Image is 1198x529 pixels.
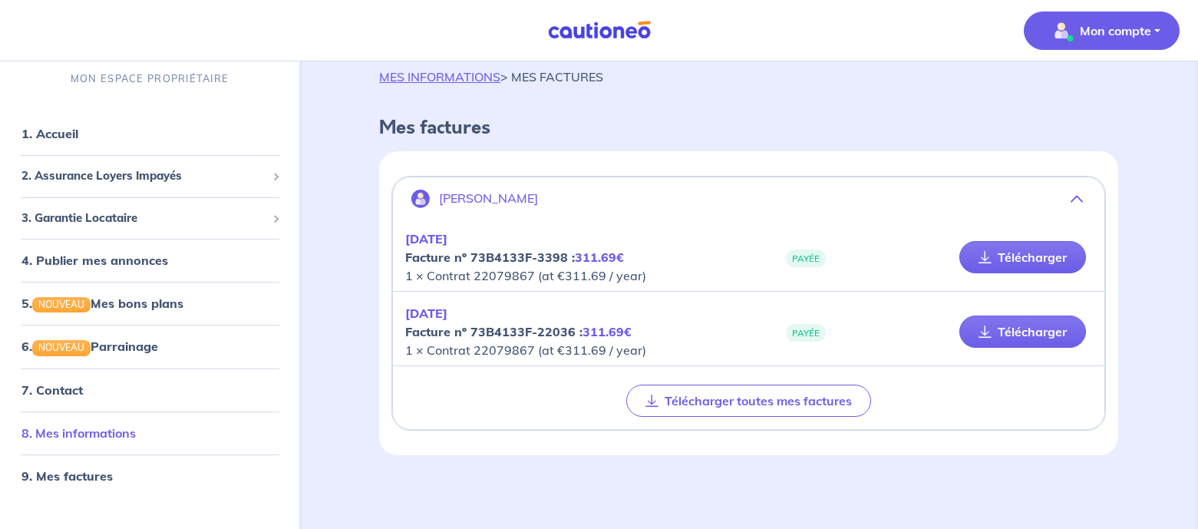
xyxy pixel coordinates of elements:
[405,304,748,359] p: 1 × Contrat 22079867 (at €311.69 / year)
[21,253,168,268] a: 4. Publier mes annonces
[6,460,293,491] div: 9. Mes factures
[439,191,538,206] p: [PERSON_NAME]
[959,241,1086,273] a: Télécharger
[786,250,826,267] span: PAYÉE
[411,190,430,208] img: illu_account.svg
[21,468,113,483] a: 9. Mes factures
[575,250,624,265] em: 311.69€
[405,231,447,246] em: [DATE]
[1080,21,1151,40] p: Mon compte
[405,230,748,285] p: 1 × Contrat 22079867 (at €311.69 / year)
[6,374,293,405] div: 7. Contact
[1024,12,1180,50] button: illu_account_valid_menu.svgMon compte
[21,382,83,397] a: 7. Contact
[1049,18,1074,43] img: illu_account_valid_menu.svg
[405,324,632,339] strong: Facture nº 73B4133F-22036 :
[542,21,657,40] img: Cautioneo
[379,117,1118,139] h4: Mes factures
[6,245,293,276] div: 4. Publier mes annonces
[6,417,293,448] div: 8. Mes informations
[405,250,624,265] strong: Facture nº 73B4133F-3398 :
[6,331,293,362] div: 6.NOUVEAUParrainage
[6,288,293,319] div: 5.NOUVEAUMes bons plans
[379,69,500,84] a: MES INFORMATIONS
[21,126,78,141] a: 1. Accueil
[379,68,603,86] p: > MES FACTURES
[6,161,293,191] div: 2. Assurance Loyers Impayés
[582,324,632,339] em: 311.69€
[786,324,826,342] span: PAYÉE
[6,203,293,233] div: 3. Garantie Locataire
[393,180,1104,217] button: [PERSON_NAME]
[21,209,266,226] span: 3. Garantie Locataire
[21,167,266,185] span: 2. Assurance Loyers Impayés
[21,296,183,311] a: 5.NOUVEAUMes bons plans
[21,425,136,440] a: 8. Mes informations
[959,316,1086,348] a: Télécharger
[6,118,293,149] div: 1. Accueil
[405,306,447,321] em: [DATE]
[21,339,158,354] a: 6.NOUVEAUParrainage
[71,71,229,86] p: MON ESPACE PROPRIÉTAIRE
[626,385,871,417] button: Télécharger toutes mes factures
